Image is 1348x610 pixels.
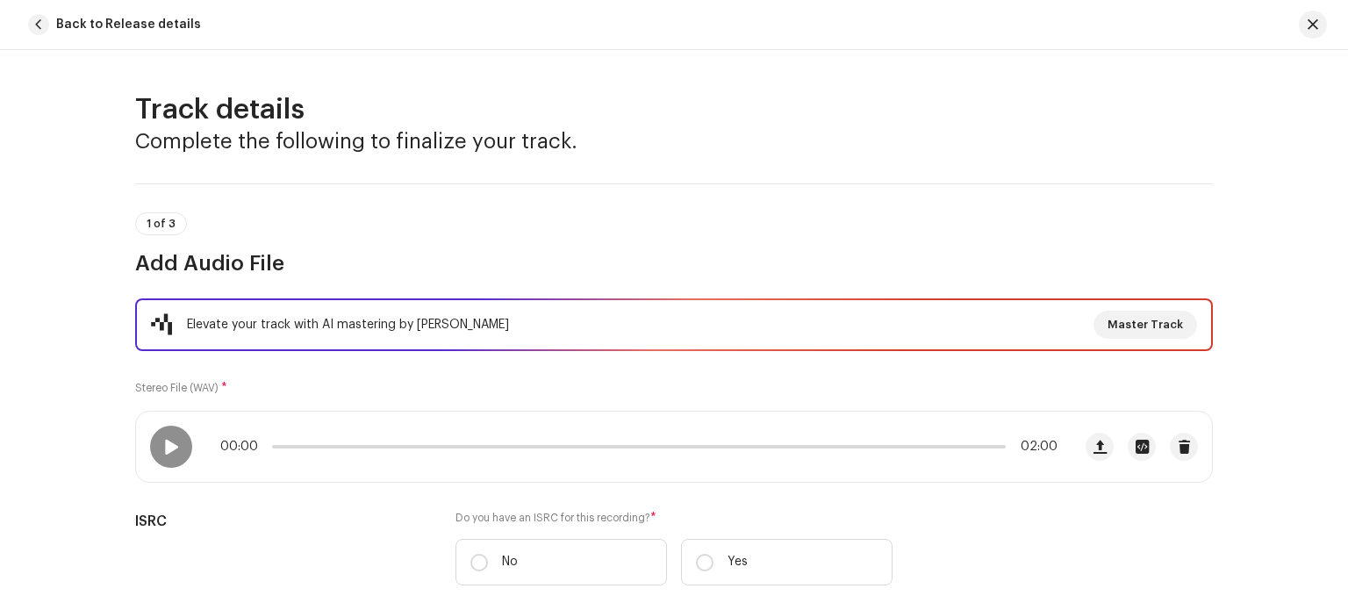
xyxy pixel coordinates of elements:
[1093,311,1197,339] button: Master Track
[187,314,509,335] div: Elevate your track with AI mastering by [PERSON_NAME]
[135,249,1213,277] h3: Add Audio File
[135,92,1213,127] h2: Track details
[1108,307,1183,342] span: Master Track
[1013,440,1058,454] span: 02:00
[135,127,1213,155] h3: Complete the following to finalize your track.
[502,553,518,571] p: No
[455,511,893,525] label: Do you have an ISRC for this recording?
[135,511,427,532] h5: ISRC
[728,553,748,571] p: Yes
